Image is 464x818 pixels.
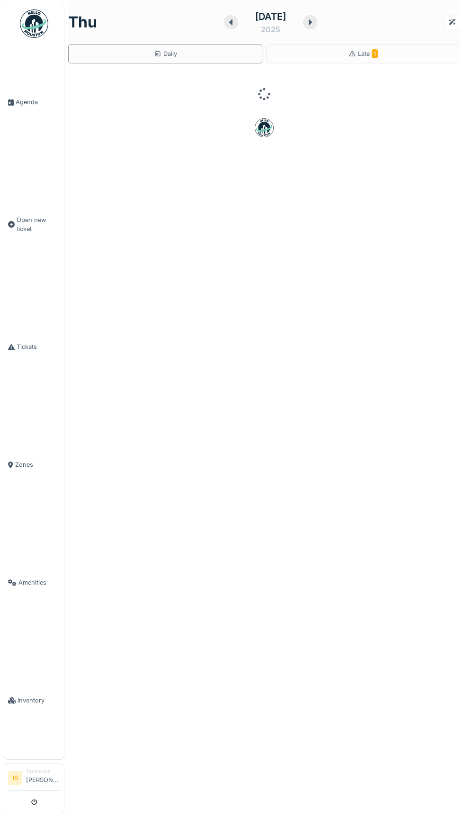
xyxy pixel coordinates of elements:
a: Open new ticket [4,161,64,288]
span: Amenities [18,578,60,587]
span: Tickets [17,342,60,351]
div: [DATE] [255,9,286,24]
div: 2025 [261,24,280,35]
a: Amenities [4,524,64,641]
li: IS [8,771,22,785]
span: Late [358,50,378,57]
li: [PERSON_NAME] [26,768,60,788]
span: Zones [15,460,60,469]
a: Tickets [4,288,64,406]
img: Badge_color-CXgf-gQk.svg [20,9,48,38]
a: Agenda [4,43,64,161]
a: Inventory [4,641,64,759]
img: badge-BVDL4wpA.svg [255,118,274,137]
span: 1 [372,49,378,58]
div: Daily [154,49,177,58]
span: Open new ticket [17,215,60,233]
span: Inventory [18,696,60,705]
div: Technician [26,768,60,775]
a: IS Technician[PERSON_NAME] [8,768,60,791]
a: Zones [4,406,64,524]
span: Agenda [16,98,60,107]
h1: Thu [68,13,97,31]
